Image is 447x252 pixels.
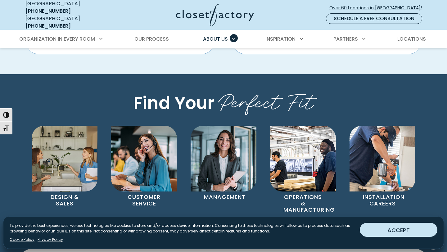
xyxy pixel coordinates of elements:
a: Designer at Closet Factory Design & Sales [25,126,104,209]
a: Privacy Policy [38,237,63,242]
img: Closet Factory Logo [176,4,254,26]
a: Cookie Policy [10,237,34,242]
p: Installation Careers [358,191,407,209]
p: Operations & Manufacturing [278,191,328,216]
span: Inspiration [265,35,296,43]
img: Manager at Closet Factory [191,126,256,191]
img: Designer at Closet Factory [32,126,97,191]
span: Partners [333,35,358,43]
p: Design & Sales [40,191,89,209]
nav: Primary Menu [15,30,432,48]
a: Manager at Closet Factory Management [184,126,263,203]
a: Customer Service Employee at Closet Factory Customer Service [104,126,184,209]
span: Our Process [134,35,169,43]
a: Over 60 Locations in [GEOGRAPHIC_DATA]! [329,2,427,13]
img: Customer Service Employee at Closet Factory [111,126,177,191]
span: Find Your [133,91,214,115]
a: Schedule a Free Consultation [326,13,422,24]
a: Installation employee at Closet Factory Installation Careers [343,126,422,209]
div: [GEOGRAPHIC_DATA] [25,15,115,30]
span: Over 60 Locations in [GEOGRAPHIC_DATA]! [329,5,427,11]
span: Locations [397,35,426,43]
a: [PHONE_NUMBER] [25,7,71,15]
span: Perfect Fit [218,84,314,115]
span: About Us [203,35,228,43]
img: Installation employee at Closet Factory [350,126,415,191]
span: Organization in Every Room [19,35,95,43]
button: ACCEPT [360,223,437,237]
img: Manufacturer at Closet Factory [270,126,336,191]
a: Manufacturer at Closet Factory Operations & Manufacturing [263,126,343,216]
a: [PHONE_NUMBER] [25,22,71,29]
p: To provide the best experiences, we use technologies like cookies to store and/or access device i... [10,223,355,234]
p: Management [199,191,248,203]
p: Customer Service [120,191,169,209]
